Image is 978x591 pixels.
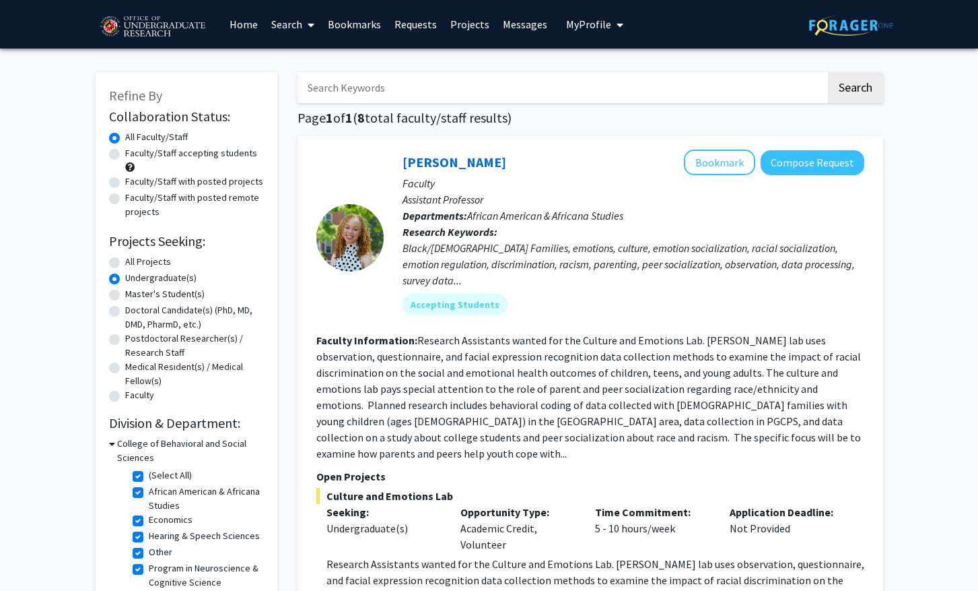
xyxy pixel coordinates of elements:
[326,109,333,126] span: 1
[265,1,321,48] a: Search
[326,520,441,536] div: Undergraduate(s)
[496,1,554,48] a: Messages
[566,18,611,31] span: My Profile
[388,1,444,48] a: Requests
[403,240,864,288] div: Black/[DEMOGRAPHIC_DATA] Families, emotions, culture, emotion socialization, racial socialization...
[96,10,209,44] img: University of Maryland Logo
[109,233,264,249] h2: Projects Seeking:
[117,437,264,465] h3: College of Behavioral and Social Sciences
[298,110,883,126] h1: Page of ( total faculty/staff results)
[125,175,263,189] label: Faculty/Staff with posted projects
[109,87,162,104] span: Refine By
[357,109,365,126] span: 8
[125,130,188,144] label: All Faculty/Staff
[125,360,264,388] label: Medical Resident(s) / Medical Fellow(s)
[316,334,417,347] b: Faculty Information:
[403,175,864,191] p: Faculty
[450,504,585,553] div: Academic Credit, Volunteer
[125,287,205,301] label: Master's Student(s)
[403,225,497,239] b: Research Keywords:
[298,72,826,103] input: Search Keywords
[316,488,864,504] span: Culture and Emotions Lab
[595,504,709,520] p: Time Commitment:
[403,209,467,222] b: Departments:
[149,485,260,513] label: African American & Africana Studies
[403,154,506,170] a: [PERSON_NAME]
[149,529,260,543] label: Hearing & Speech Sciences
[10,530,57,581] iframe: Chat
[149,561,260,590] label: Program in Neuroscience & Cognitive Science
[125,271,197,285] label: Undergraduate(s)
[316,468,864,485] p: Open Projects
[125,146,257,160] label: Faculty/Staff accepting students
[125,388,154,402] label: Faculty
[125,303,264,332] label: Doctoral Candidate(s) (PhD, MD, DMD, PharmD, etc.)
[109,108,264,125] h2: Collaboration Status:
[316,334,861,460] fg-read-more: Research Assistants wanted for the Culture and Emotions Lab. [PERSON_NAME] lab uses observation, ...
[345,109,353,126] span: 1
[585,504,720,553] div: 5 - 10 hours/week
[125,255,171,269] label: All Projects
[467,209,623,222] span: African American & Africana Studies
[403,294,508,315] mat-chip: Accepting Students
[684,150,755,175] button: Add Angel Dunbar to Bookmarks
[149,468,192,483] label: (Select All)
[730,504,844,520] p: Application Deadline:
[149,513,193,527] label: Economics
[720,504,854,553] div: Not Provided
[223,1,265,48] a: Home
[761,150,864,175] button: Compose Request to Angel Dunbar
[828,72,883,103] button: Search
[444,1,496,48] a: Projects
[125,191,264,219] label: Faculty/Staff with posted remote projects
[809,15,893,36] img: ForagerOne Logo
[321,1,388,48] a: Bookmarks
[326,504,441,520] p: Seeking:
[403,191,864,208] p: Assistant Professor
[460,504,575,520] p: Opportunity Type:
[125,332,264,360] label: Postdoctoral Researcher(s) / Research Staff
[109,415,264,431] h2: Division & Department:
[149,545,172,559] label: Other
